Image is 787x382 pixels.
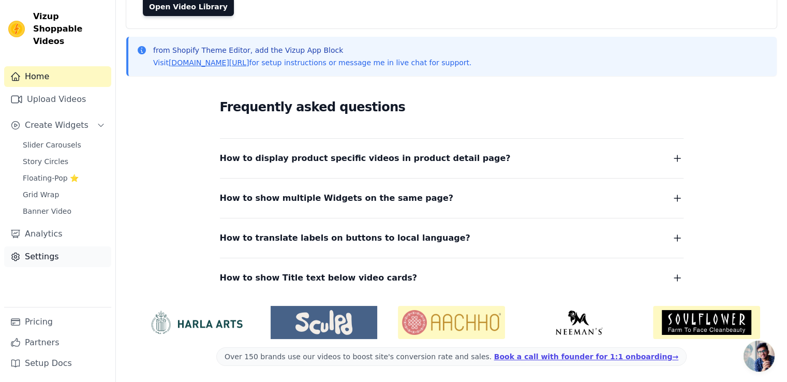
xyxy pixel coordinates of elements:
[220,271,684,285] button: How to show Title text below video cards?
[17,204,111,218] a: Banner Video
[33,10,107,48] span: Vizup Shoppable Videos
[4,312,111,332] a: Pricing
[17,138,111,152] a: Slider Carousels
[744,341,775,372] a: Chat öffnen
[220,231,684,245] button: How to translate labels on buttons to local language?
[23,156,68,167] span: Story Circles
[43,60,52,68] img: tab_domain_overview_orange.svg
[169,58,249,67] a: [DOMAIN_NAME][URL]
[153,57,471,68] p: Visit for setup instructions or message me in live chat for support.
[153,45,471,55] p: from Shopify Theme Editor, add the Vizup App Block
[27,27,114,35] div: Domain: [DOMAIN_NAME]
[17,154,111,169] a: Story Circles
[220,271,418,285] span: How to show Title text below video cards?
[526,310,633,335] img: Neeman's
[220,191,684,205] button: How to show multiple Widgets on the same page?
[17,171,111,185] a: Floating-Pop ⭐
[220,97,684,117] h2: Frequently asked questions
[4,224,111,244] a: Analytics
[4,353,111,374] a: Setup Docs
[114,61,174,68] div: Keywords nach Traffic
[55,61,77,68] div: Domain
[220,231,470,245] span: How to translate labels on buttons to local language?
[23,140,81,150] span: Slider Carousels
[23,206,71,216] span: Banner Video
[220,151,684,166] button: How to display product specific videos in product detail page?
[4,332,111,353] a: Partners
[398,306,505,339] img: Aachho
[653,306,760,339] img: Soulflower
[4,115,111,136] button: Create Widgets
[4,246,111,267] a: Settings
[4,66,111,87] a: Home
[220,191,454,205] span: How to show multiple Widgets on the same page?
[271,310,378,335] img: Sculpd US
[143,310,250,335] img: HarlaArts
[17,187,111,202] a: Grid Wrap
[102,60,111,68] img: tab_keywords_by_traffic_grey.svg
[17,17,25,25] img: logo_orange.svg
[29,17,51,25] div: v 4.0.25
[494,352,678,361] a: Book a call with founder for 1:1 onboarding
[4,89,111,110] a: Upload Videos
[220,151,511,166] span: How to display product specific videos in product detail page?
[8,21,25,37] img: Vizup
[17,27,25,35] img: website_grey.svg
[25,119,88,131] span: Create Widgets
[23,173,79,183] span: Floating-Pop ⭐
[23,189,59,200] span: Grid Wrap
